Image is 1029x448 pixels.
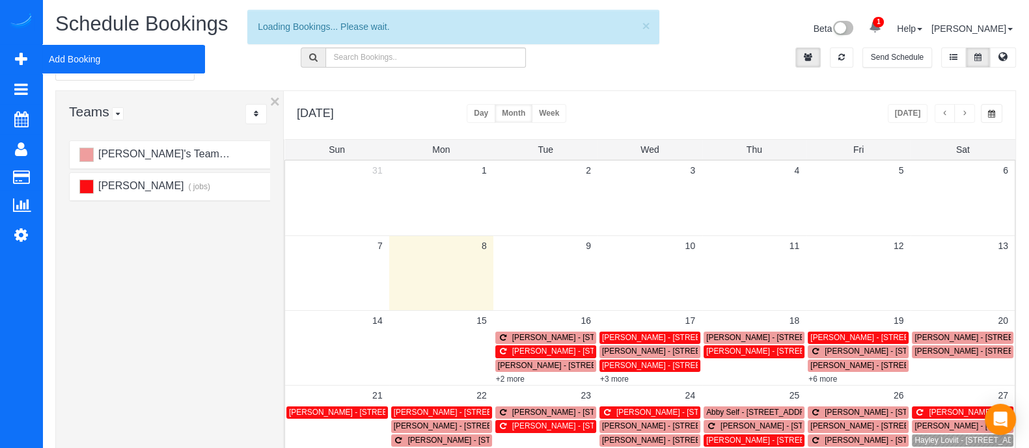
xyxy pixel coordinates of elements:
a: 14 [366,311,389,330]
a: 12 [887,236,911,256]
input: Search Bookings.. [325,47,527,68]
span: [PERSON_NAME] - [STREET_ADDRESS][PERSON_NAME] [512,333,723,342]
small: ( jobs) [222,150,245,159]
a: 22 [470,386,493,405]
a: 10 [678,236,702,256]
i: Sort Teams [254,110,258,118]
a: 20 [991,311,1015,330]
span: Tue [538,144,553,155]
a: +3 more [600,375,629,384]
img: Automaid Logo [8,13,34,31]
button: Send Schedule [862,47,932,68]
a: 18 [783,311,806,330]
a: 5 [892,161,911,180]
span: [PERSON_NAME]'s Team [96,148,219,159]
span: [PERSON_NAME] - [STREET_ADDRESS] [408,436,555,445]
a: +2 more [496,375,525,384]
a: 25 [783,386,806,405]
span: [PERSON_NAME] - [STREET_ADDRESS] [825,347,972,356]
a: Beta [814,23,854,34]
span: Fri [853,144,864,155]
button: Week [532,104,566,123]
a: Help [897,23,922,34]
small: ( jobs) [187,182,210,191]
span: [PERSON_NAME] - [STREET_ADDRESS][PERSON_NAME] [810,333,1021,342]
span: [PERSON_NAME] - [STREET_ADDRESS] [616,408,763,417]
h2: [DATE] [297,104,334,120]
a: [PERSON_NAME] [931,23,1013,34]
a: 13 [991,236,1015,256]
span: [PERSON_NAME] - [STREET_ADDRESS][PERSON_NAME][PERSON_NAME] [602,436,877,445]
a: +6 more [808,375,837,384]
span: 1 [873,17,884,27]
span: Mon [432,144,450,155]
span: [PERSON_NAME] - [STREET_ADDRESS] [706,347,853,356]
span: [PERSON_NAME] - [STREET_ADDRESS] [512,347,659,356]
a: 7 [371,236,389,256]
span: [PERSON_NAME] - [STREET_ADDRESS] [810,361,957,370]
span: [PERSON_NAME] - [STREET_ADDRESS][PERSON_NAME] [394,421,605,430]
span: [PERSON_NAME] - [STREET_ADDRESS] [498,361,645,370]
a: 3 [683,161,702,180]
span: Add Booking [42,44,205,74]
button: Month [495,104,532,123]
span: [PERSON_NAME] - [STREET_ADDRESS] [825,408,972,417]
a: 26 [887,386,911,405]
a: 2 [579,161,597,180]
a: 8 [475,236,493,256]
a: 15 [470,311,493,330]
span: [PERSON_NAME] - [STREET_ADDRESS] [602,347,749,356]
span: [PERSON_NAME] - [STREET_ADDRESS] [512,421,659,430]
a: 24 [678,386,702,405]
div: ... [245,104,267,124]
button: × [270,93,280,110]
span: [PERSON_NAME] - [STREET_ADDRESS] [825,436,972,445]
a: 21 [366,386,389,405]
a: 1 [475,161,493,180]
a: 9 [579,236,597,256]
a: 31 [366,161,389,180]
a: 27 [991,386,1015,405]
a: 4 [788,161,806,180]
a: 16 [574,311,597,330]
span: [PERSON_NAME] - [STREET_ADDRESS][PERSON_NAME] [602,333,813,342]
div: Open Intercom Messenger [985,404,1016,435]
span: Thu [747,144,762,155]
span: Schedule Bookings [55,12,228,35]
span: [PERSON_NAME] - [STREET_ADDRESS] [602,361,749,370]
span: [PERSON_NAME] - [STREET_ADDRESS][PERSON_NAME] [706,436,917,445]
div: Loading Bookings... Please wait. [258,20,648,33]
span: [PERSON_NAME] - [STREET_ADDRESS] [720,421,868,430]
span: [PERSON_NAME] - [STREET_ADDRESS][PERSON_NAME] [512,408,723,417]
span: Abby Self - [STREET_ADDRESS] [706,408,823,417]
a: 23 [574,386,597,405]
span: [PERSON_NAME] - [STREET_ADDRESS][PERSON_NAME] [706,333,917,342]
span: [PERSON_NAME] - [STREET_ADDRESS] [810,421,957,430]
span: [PERSON_NAME] - [STREET_ADDRESS][PERSON_NAME][PERSON_NAME] [602,421,877,430]
button: [DATE] [888,104,928,123]
span: [PERSON_NAME] [96,180,184,191]
a: 6 [996,161,1015,180]
img: New interface [832,21,853,38]
a: 19 [887,311,911,330]
button: Day [467,104,495,123]
a: 11 [783,236,806,256]
span: Wed [640,144,659,155]
span: [PERSON_NAME] - [STREET_ADDRESS][PERSON_NAME][PERSON_NAME] [394,408,668,417]
span: Sun [329,144,345,155]
span: Teams [69,104,109,119]
a: 1 [862,13,888,42]
a: 17 [678,311,702,330]
button: × [642,19,650,33]
span: Sat [956,144,970,155]
span: [PERSON_NAME] - [STREET_ADDRESS] [289,408,436,417]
